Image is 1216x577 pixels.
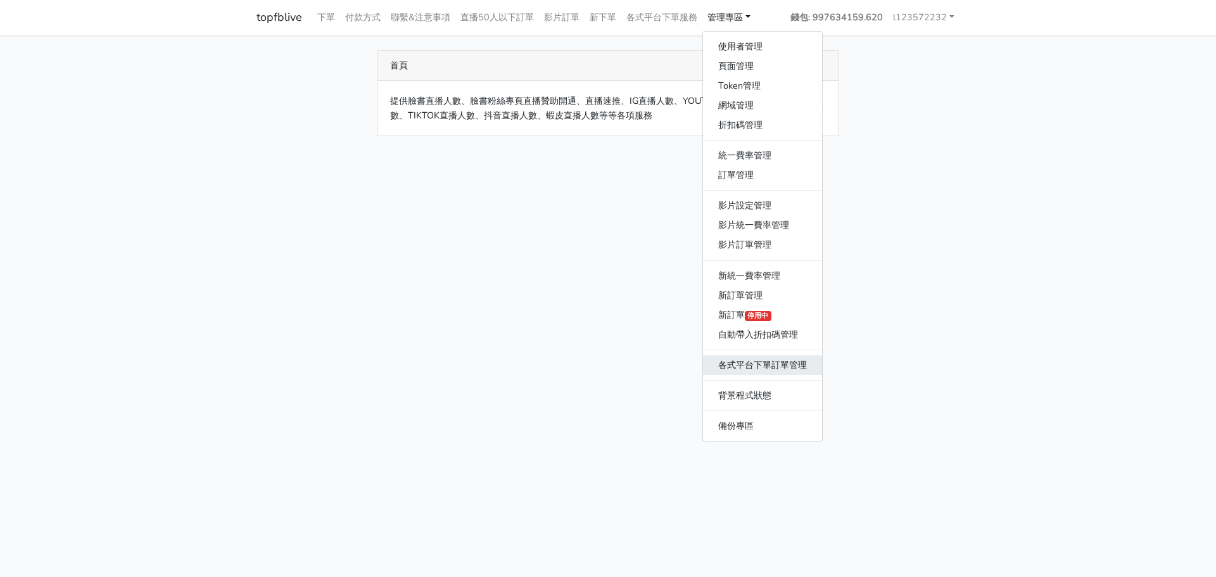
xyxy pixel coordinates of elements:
span: 停用中 [745,311,771,321]
a: 付款方式 [340,5,386,30]
a: 影片設定管理 [703,196,822,215]
a: topfblive [256,5,302,30]
a: 備份專區 [703,416,822,436]
a: 各式平台下單服務 [621,5,702,30]
a: 聯繫&注意事項 [386,5,455,30]
a: 背景程式狀態 [703,386,822,405]
a: l123572232 [888,5,959,30]
div: 首頁 [377,51,839,81]
a: 新下單 [585,5,621,30]
a: 各式平台下單訂單管理 [703,355,822,375]
a: 影片訂單管理 [703,235,822,255]
a: 折扣碼管理 [703,115,822,135]
a: 新訂單管理 [703,286,822,305]
a: Token管理 [703,76,822,96]
strong: 錢包: 997634159.620 [790,11,883,23]
div: 提供臉書直播人數、臉書粉絲專頁直播贊助開通、直播速推、IG直播人數、YOUTUBE直播人數、Twitch直播人數、TIKTOK直播人數、抖音直播人數、蝦皮直播人數等等各項服務 [377,81,839,136]
a: 訂單管理 [703,165,822,185]
a: 使用者管理 [703,37,822,56]
a: 錢包: 997634159.620 [785,5,888,30]
a: 頁面管理 [703,56,822,76]
a: 管理專區 [702,5,756,30]
a: 影片統一費率管理 [703,215,822,235]
a: 直播50人以下訂單 [455,5,539,30]
a: 統一費率管理 [703,146,822,165]
a: 下單 [312,5,340,30]
a: 影片訂單 [539,5,585,30]
a: 新統一費率管理 [703,266,822,286]
a: 自動帶入折扣碼管理 [703,325,822,345]
a: 網域管理 [703,96,822,115]
a: 新訂單停用中 [703,305,822,325]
